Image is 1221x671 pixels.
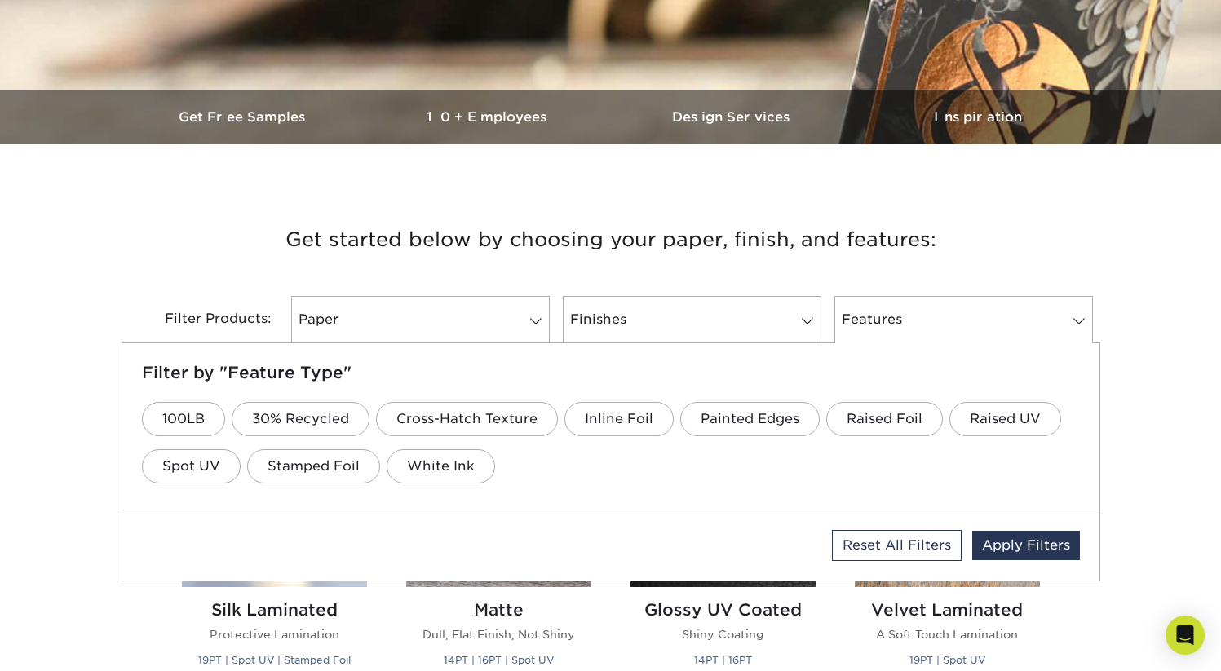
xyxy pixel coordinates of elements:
[1166,616,1205,655] div: Open Intercom Messenger
[232,402,369,436] a: 30% Recycled
[122,90,366,144] a: Get Free Samples
[142,363,1080,382] h5: Filter by "Feature Type"
[366,109,611,125] h3: 10+ Employees
[826,402,943,436] a: Raised Foil
[142,402,225,436] a: 100LB
[122,109,366,125] h3: Get Free Samples
[291,296,550,343] a: Paper
[406,626,591,642] p: Dull, Flat Finish, Not Shiny
[247,449,380,483] a: Stamped Foil
[832,530,962,561] a: Reset All Filters
[856,90,1100,144] a: Inspiration
[198,654,351,666] small: 19PT | Spot UV | Stamped Foil
[630,626,816,642] p: Shiny Coating
[694,654,752,666] small: 14PT | 16PT
[630,600,816,620] h2: Glossy UV Coated
[563,296,821,343] a: Finishes
[611,109,856,125] h3: Design Services
[376,402,558,436] a: Cross-Hatch Texture
[856,109,1100,125] h3: Inspiration
[142,449,241,483] a: Spot UV
[387,449,495,483] a: White Ink
[366,90,611,144] a: 10+ Employees
[134,203,1088,276] h3: Get started below by choosing your paper, finish, and features:
[855,600,1040,620] h2: Velvet Laminated
[680,402,820,436] a: Painted Edges
[444,654,554,666] small: 14PT | 16PT | Spot UV
[834,296,1093,343] a: Features
[406,600,591,620] h2: Matte
[611,90,856,144] a: Design Services
[182,600,367,620] h2: Silk Laminated
[972,531,1080,560] a: Apply Filters
[182,626,367,642] p: Protective Lamination
[949,402,1061,436] a: Raised UV
[855,626,1040,642] p: A Soft Touch Lamination
[909,654,985,666] small: 19PT | Spot UV
[564,402,674,436] a: Inline Foil
[122,296,285,343] div: Filter Products:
